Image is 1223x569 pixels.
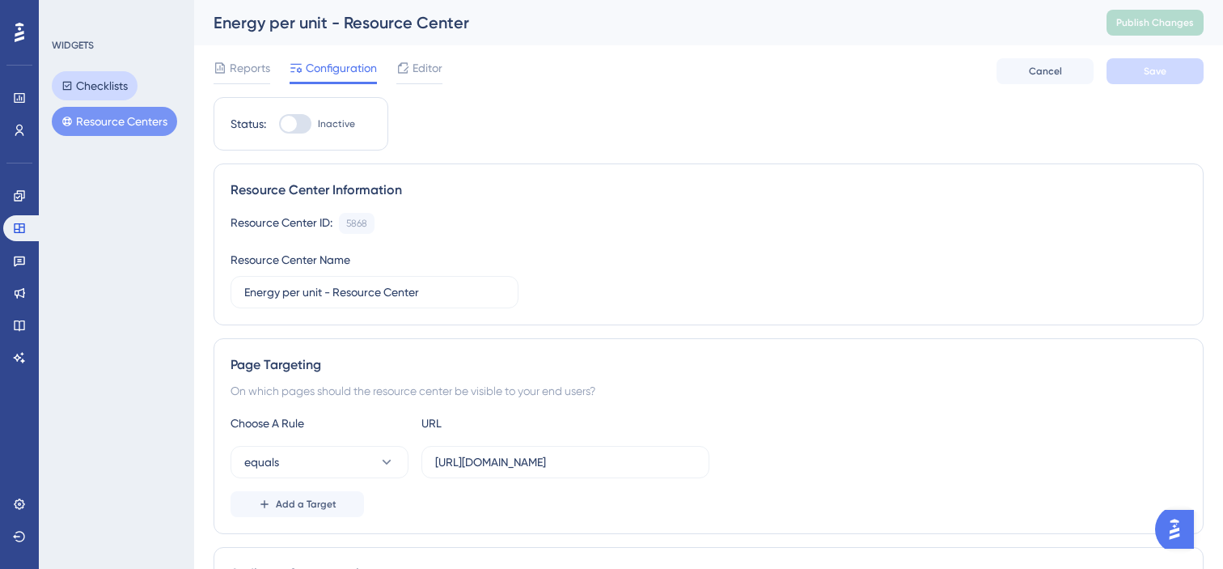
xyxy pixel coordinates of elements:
button: Publish Changes [1107,10,1204,36]
span: Inactive [318,117,355,130]
span: Configuration [306,58,377,78]
span: Reports [230,58,270,78]
button: Resource Centers [52,107,177,136]
span: Cancel [1029,65,1062,78]
div: Resource Center ID: [231,213,332,234]
iframe: UserGuiding AI Assistant Launcher [1155,505,1204,554]
div: 5868 [346,217,367,230]
button: equals [231,446,408,478]
div: WIDGETS [52,39,94,52]
button: Cancel [997,58,1094,84]
div: Energy per unit - Resource Center [214,11,1066,34]
span: equals [244,452,279,472]
div: URL [421,414,599,433]
div: On which pages should the resource center be visible to your end users? [231,381,1187,401]
div: Status: [231,114,266,134]
div: Choose A Rule [231,414,408,433]
input: yourwebsite.com/path [435,453,696,471]
div: Resource Center Name [231,250,350,270]
span: Publish Changes [1116,16,1194,29]
input: Type your Resource Center name [244,283,505,301]
span: Add a Target [276,498,336,511]
button: Add a Target [231,491,364,517]
div: Page Targeting [231,355,1187,375]
span: Save [1144,65,1166,78]
span: Editor [413,58,442,78]
button: Checklists [52,71,138,100]
button: Save [1107,58,1204,84]
div: Resource Center Information [231,180,1187,200]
